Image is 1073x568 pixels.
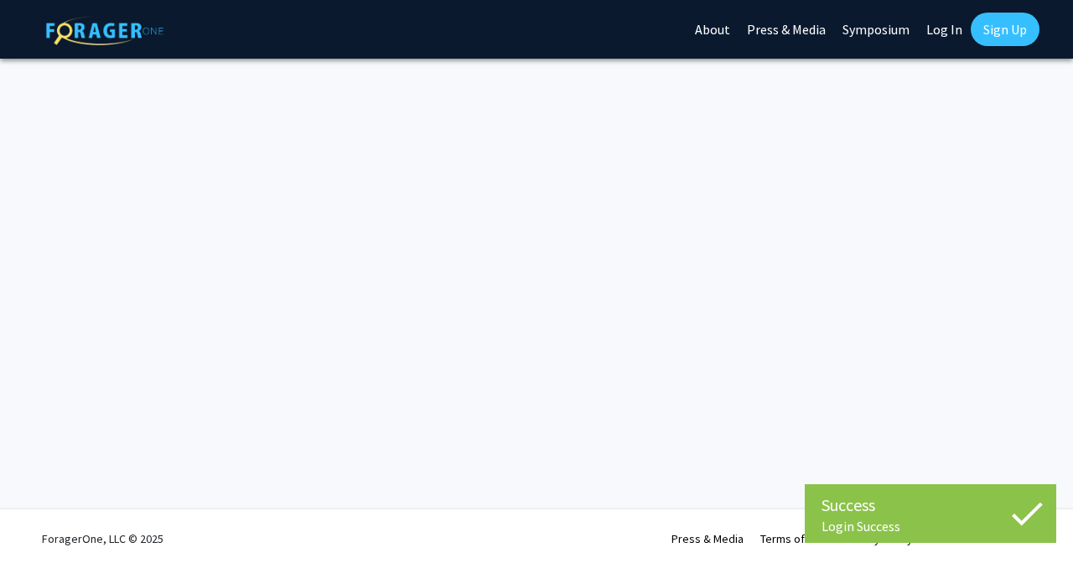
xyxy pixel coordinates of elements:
img: ForagerOne Logo [46,16,163,45]
a: Press & Media [671,531,744,546]
div: ForagerOne, LLC © 2025 [42,509,163,568]
a: Sign Up [971,13,1039,46]
div: Success [822,493,1039,518]
a: Terms of Use [760,531,827,546]
div: Login Success [822,518,1039,534]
